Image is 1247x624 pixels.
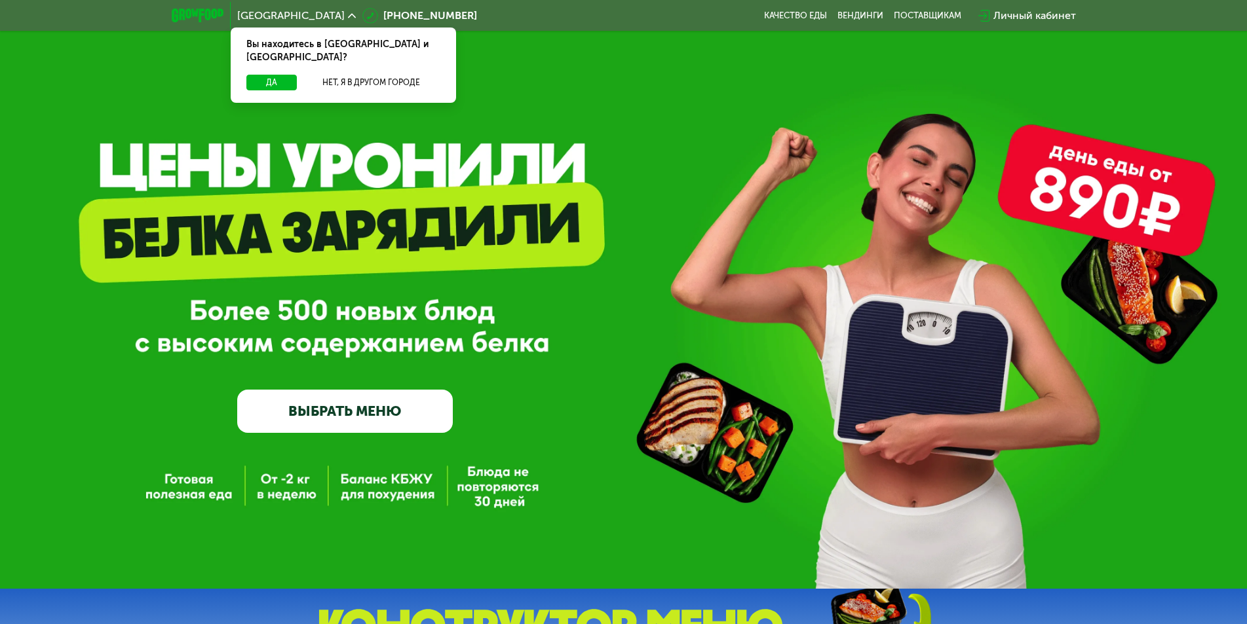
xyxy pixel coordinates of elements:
[231,28,456,75] div: Вы находитесь в [GEOGRAPHIC_DATA] и [GEOGRAPHIC_DATA]?
[894,10,961,21] div: поставщикам
[764,10,827,21] a: Качество еды
[237,10,345,21] span: [GEOGRAPHIC_DATA]
[993,8,1076,24] div: Личный кабинет
[837,10,883,21] a: Вендинги
[362,8,477,24] a: [PHONE_NUMBER]
[237,390,453,433] a: ВЫБРАТЬ МЕНЮ
[246,75,297,90] button: Да
[302,75,440,90] button: Нет, я в другом городе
